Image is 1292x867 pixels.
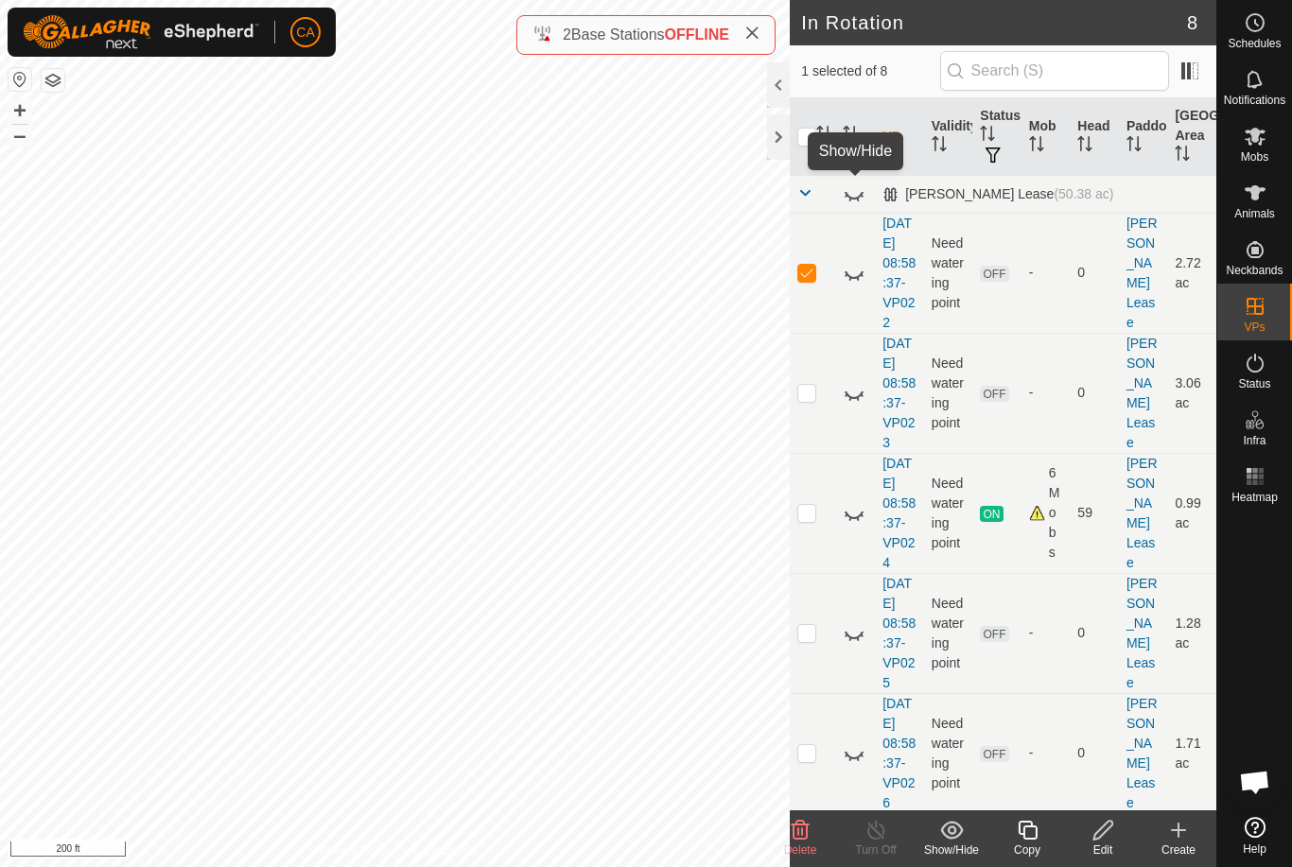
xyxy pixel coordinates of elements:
[1227,754,1283,810] div: Open chat
[1217,809,1292,862] a: Help
[413,842,469,859] a: Contact Us
[882,456,916,570] a: [DATE] 08:58:37-VP024
[1029,263,1063,283] div: -
[924,453,973,573] td: Need watering point
[1187,9,1197,37] span: 8
[1119,98,1168,176] th: Paddock
[1029,623,1063,643] div: -
[914,841,989,858] div: Show/Hide
[1167,453,1216,573] td: 0.99 ac
[1231,492,1278,503] span: Heatmap
[1243,843,1266,855] span: Help
[571,26,665,43] span: Base Stations
[980,506,1003,522] span: ON
[9,68,31,91] button: Reset Map
[1126,696,1158,810] a: [PERSON_NAME] Lease
[1243,435,1266,446] span: Infra
[801,61,939,81] span: 1 selected of 8
[1228,38,1281,49] span: Schedules
[9,124,31,147] button: –
[980,266,1008,282] span: OFF
[1021,98,1071,176] th: Mob
[875,98,924,176] th: VP
[924,98,973,176] th: Validity
[1126,216,1158,330] a: [PERSON_NAME] Lease
[1065,841,1141,858] div: Edit
[932,139,947,154] p-sorticon: Activate to sort
[1141,841,1216,858] div: Create
[1070,453,1119,573] td: 59
[816,129,831,144] p-sorticon: Activate to sort
[1126,456,1158,570] a: [PERSON_NAME] Lease
[980,626,1008,642] span: OFF
[1029,383,1063,403] div: -
[563,26,571,43] span: 2
[940,51,1169,91] input: Search (S)
[1077,139,1092,154] p-sorticon: Activate to sort
[882,576,916,690] a: [DATE] 08:58:37-VP025
[1167,693,1216,813] td: 1.71 ac
[924,213,973,333] td: Need watering point
[665,26,729,43] span: OFFLINE
[882,216,916,330] a: [DATE] 08:58:37-VP022
[1070,333,1119,453] td: 0
[972,98,1021,176] th: Status
[1226,265,1283,276] span: Neckbands
[1070,213,1119,333] td: 0
[1241,151,1268,163] span: Mobs
[1070,573,1119,693] td: 0
[1126,336,1158,450] a: [PERSON_NAME] Lease
[1167,98,1216,176] th: [GEOGRAPHIC_DATA] Area
[882,336,916,450] a: [DATE] 08:58:37-VP023
[838,841,914,858] div: Turn Off
[1175,148,1190,164] p-sorticon: Activate to sort
[1234,208,1275,219] span: Animals
[801,11,1187,34] h2: In Rotation
[784,843,817,857] span: Delete
[882,186,1113,202] div: [PERSON_NAME] Lease
[1029,743,1063,763] div: -
[1126,139,1142,154] p-sorticon: Activate to sort
[9,99,31,122] button: +
[1029,139,1044,154] p-sorticon: Activate to sort
[980,129,995,144] p-sorticon: Activate to sort
[1070,693,1119,813] td: 0
[296,23,314,43] span: CA
[1167,213,1216,333] td: 2.72 ac
[23,15,259,49] img: Gallagher Logo
[1167,333,1216,453] td: 3.06 ac
[1224,95,1285,106] span: Notifications
[924,693,973,813] td: Need watering point
[42,69,64,92] button: Map Layers
[924,573,973,693] td: Need watering point
[1126,576,1158,690] a: [PERSON_NAME] Lease
[980,386,1008,402] span: OFF
[843,129,858,144] p-sorticon: Activate to sort
[1054,186,1113,201] span: (50.38 ac)
[924,333,973,453] td: Need watering point
[1238,378,1270,390] span: Status
[882,696,916,810] a: [DATE] 08:58:37-VP026
[989,841,1065,858] div: Copy
[980,746,1008,762] span: OFF
[321,842,392,859] a: Privacy Policy
[1029,463,1063,563] div: 6 Mobs
[1070,98,1119,176] th: Head
[1244,321,1265,333] span: VPs
[1167,573,1216,693] td: 1.28 ac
